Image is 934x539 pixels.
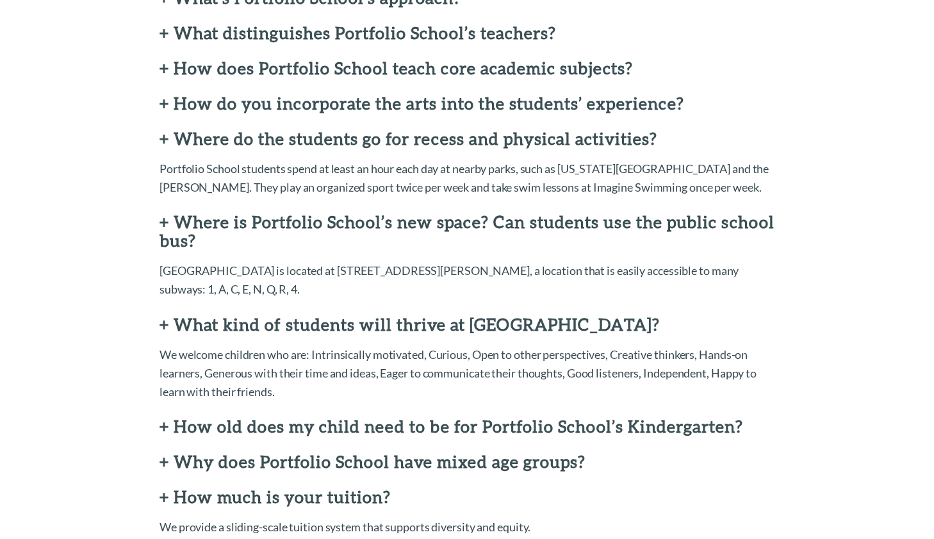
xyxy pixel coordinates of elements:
h2: + What kind of students will thrive at [GEOGRAPHIC_DATA]? [160,315,774,334]
p: We provide a sliding-scale tuition system that supports diversity and equity. [160,518,774,536]
p: [GEOGRAPHIC_DATA] is located at [STREET_ADDRESS][PERSON_NAME], a location that is easily accessib... [160,261,774,299]
h2: + Where is Portfolio School’s new space? Can students use the public school bus? [160,213,774,250]
h2: + How does Portfolio School teach core academic subjects? [160,59,774,78]
h2: + Where do the students go for recess and physical activities? [160,129,774,148]
p: We welcome children who are: Intrinsically motivated, Curious, Open to other perspectives, Creati... [160,345,774,401]
h2: + How much is your tuition? [160,488,774,506]
h2: + What distinguishes Portfolio School’s teachers? [160,24,774,42]
h2: + Why does Portfolio School have mixed age groups? [160,452,774,471]
h2: + How do you incorporate the arts into the students’ experience? [160,94,774,113]
h2: + How old does my child need to be for Portfolio School’s Kindergarten? [160,417,774,436]
p: Portfolio School students spend at least an hour each day at nearby parks, such as [US_STATE][GEO... [160,160,774,197]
